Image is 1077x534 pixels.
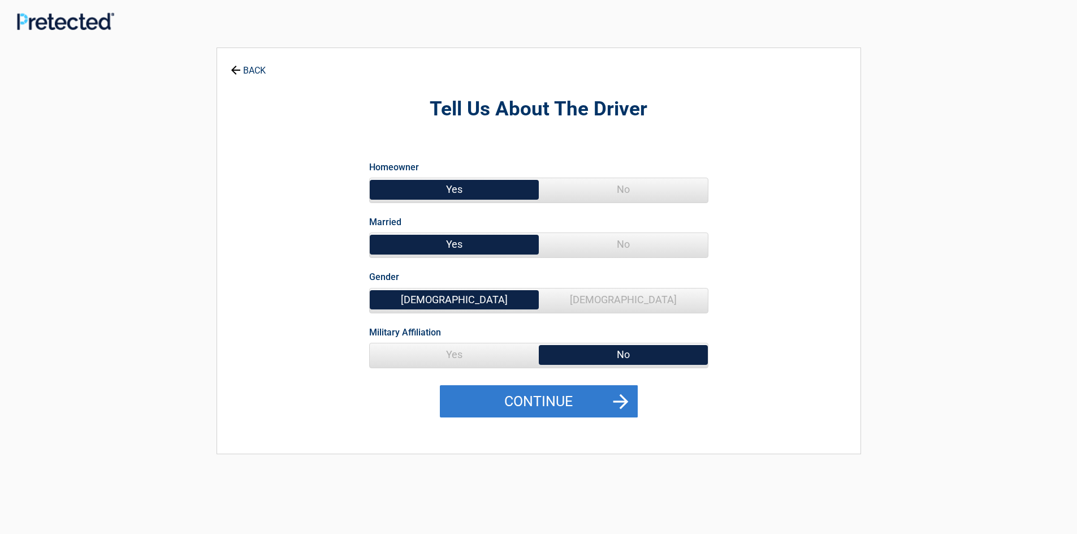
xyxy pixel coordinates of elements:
[539,343,708,366] span: No
[370,288,539,311] span: [DEMOGRAPHIC_DATA]
[539,233,708,256] span: No
[369,160,419,175] label: Homeowner
[370,178,539,201] span: Yes
[440,385,638,418] button: Continue
[228,55,268,75] a: BACK
[17,12,114,30] img: Main Logo
[370,343,539,366] span: Yes
[539,178,708,201] span: No
[369,214,401,230] label: Married
[369,325,441,340] label: Military Affiliation
[370,233,539,256] span: Yes
[279,96,798,123] h2: Tell Us About The Driver
[539,288,708,311] span: [DEMOGRAPHIC_DATA]
[369,269,399,285] label: Gender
